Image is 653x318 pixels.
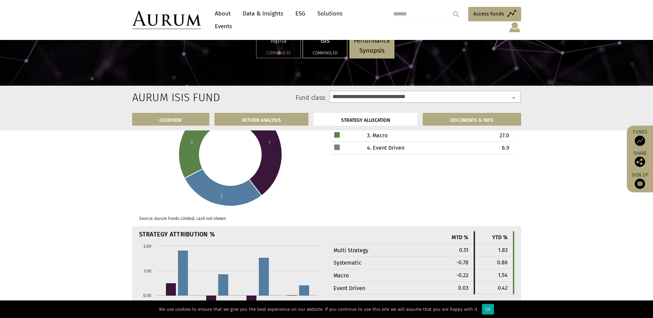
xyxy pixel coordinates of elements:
[132,113,210,126] a: OVERVIEW
[261,36,296,46] p: Alpha
[434,269,474,282] td: -0.22
[434,244,474,256] td: 0.51
[132,91,188,104] h2: Aurum Isis Fund
[635,157,645,167] img: Share this post
[332,256,434,269] td: Systematic
[434,231,474,244] th: MTD %
[635,136,645,146] img: Access Funds
[190,139,193,145] text: 3
[199,94,326,103] label: Fund class:
[307,51,343,55] h5: Commingled
[458,129,514,142] td: 27.0
[332,282,434,294] td: Event Driven
[350,142,458,155] td: 4. Event Driven
[144,269,151,274] text: 1.00
[144,244,151,249] text: 2.00
[434,282,474,294] td: 0.03
[211,7,234,20] a: About
[350,129,458,142] td: 3. Macro
[261,51,296,55] h5: Commingled
[468,7,521,21] a: Access Funds
[354,36,390,56] p: Performance Synopsis
[239,7,287,20] a: Data & Insights
[473,10,504,18] span: Access Funds
[508,21,521,33] img: account-icon.svg
[139,216,322,221] p: Source: Aurum Funds Limited, cash not shown
[434,256,474,269] td: -0.78
[482,304,494,315] div: Ok
[268,140,271,146] text: 1
[630,129,650,146] a: Funds
[139,231,215,238] strong: STRATEGY ATTRIBUTION %
[630,172,650,189] a: Sign up
[474,231,514,244] th: YTD %
[332,269,434,282] td: Macro
[474,256,514,269] td: 0.86
[211,20,232,33] a: Events
[307,36,343,46] p: Isis
[474,269,514,282] td: 1.54
[132,11,201,29] img: Aurum
[332,244,434,256] td: Multi Strategy
[635,179,645,189] img: Sign up to our newsletter
[474,244,514,256] td: 1.83
[449,7,463,21] input: Submit
[630,151,650,167] div: Share
[220,193,223,199] text: 2
[214,113,308,126] a: RETURN ANALYSIS
[474,282,514,294] td: 0.42
[292,7,309,20] a: ESG
[143,293,151,298] text: 0.00
[423,113,521,126] a: DOCUMENTS & INFO
[314,7,346,20] a: Solutions
[458,142,514,155] td: 6.9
